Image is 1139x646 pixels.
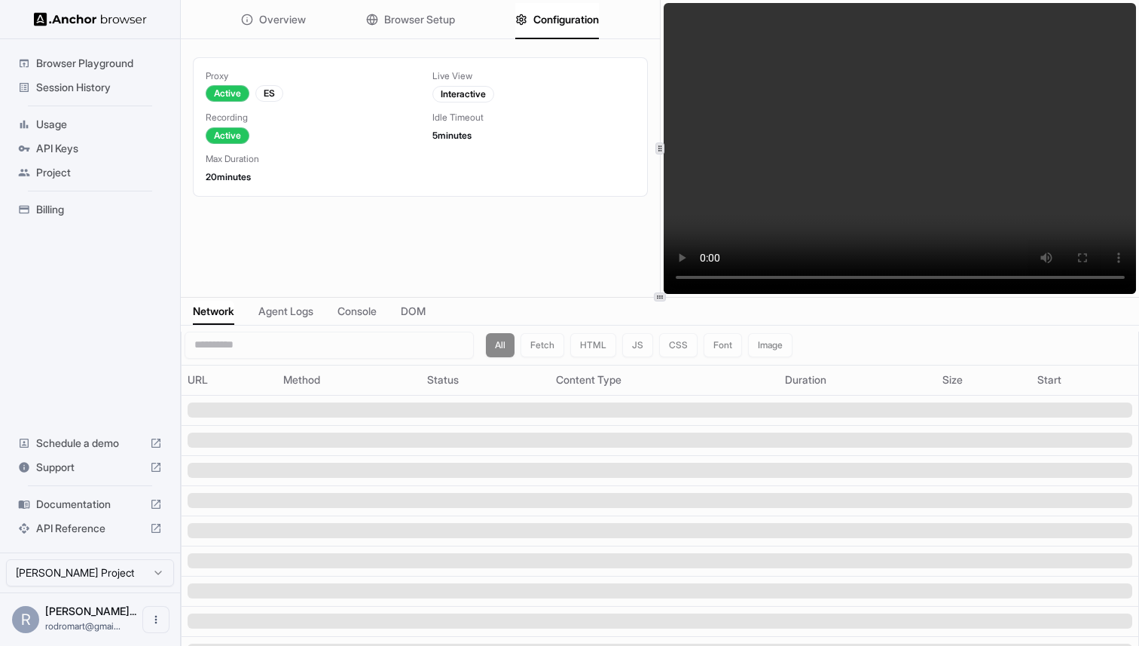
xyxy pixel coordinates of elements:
[206,171,251,182] span: 20 minutes
[432,86,494,103] div: Interactive
[12,197,168,222] div: Billing
[432,112,635,124] div: Idle Timeout
[283,372,416,387] div: Method
[533,12,599,27] span: Configuration
[384,12,455,27] span: Browser Setup
[36,56,162,71] span: Browser Playground
[36,202,162,217] span: Billing
[206,112,408,124] div: Recording
[12,516,168,540] div: API Reference
[36,141,162,156] span: API Keys
[1037,372,1132,387] div: Start
[45,605,136,617] span: Rodrigo MArtínez
[36,436,144,451] span: Schedule a demo
[12,606,39,633] div: R
[142,606,169,633] button: Open menu
[12,455,168,479] div: Support
[427,372,544,387] div: Status
[12,161,168,185] div: Project
[785,372,930,387] div: Duration
[36,497,144,512] span: Documentation
[432,70,635,82] div: Live View
[34,12,147,26] img: Anchor Logo
[36,521,144,536] span: API Reference
[36,117,162,132] span: Usage
[188,372,271,387] div: URL
[12,75,168,100] div: Session History
[206,70,408,82] div: Proxy
[193,304,234,319] span: Network
[206,127,249,144] div: Active
[206,153,408,165] div: Max Duration
[556,372,772,387] div: Content Type
[12,136,168,161] div: API Keys
[45,620,121,632] span: rodromart@gmail.com
[206,85,249,102] div: Active
[401,304,426,319] span: DOM
[36,165,162,180] span: Project
[36,80,162,95] span: Session History
[12,112,168,136] div: Usage
[12,51,168,75] div: Browser Playground
[36,460,144,475] span: Support
[12,492,168,516] div: Documentation
[432,130,472,141] span: 5 minutes
[259,12,306,27] span: Overview
[255,85,283,102] div: ES
[337,304,377,319] span: Console
[258,304,313,319] span: Agent Logs
[942,372,1026,387] div: Size
[12,431,168,455] div: Schedule a demo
